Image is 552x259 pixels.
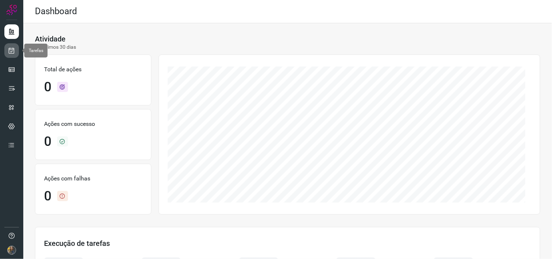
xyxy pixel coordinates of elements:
img: Logo [6,4,17,15]
h1: 0 [44,188,51,204]
h1: 0 [44,79,51,95]
img: 7a73bbd33957484e769acd1c40d0590e.JPG [7,246,16,255]
span: Tarefas [29,48,43,53]
h3: Execução de tarefas [44,239,531,248]
p: Ações com sucesso [44,120,142,128]
h2: Dashboard [35,6,77,17]
p: Ações com falhas [44,174,142,183]
p: Total de ações [44,65,142,74]
p: Últimos 30 dias [35,43,76,51]
h1: 0 [44,134,51,150]
h3: Atividade [35,35,65,43]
